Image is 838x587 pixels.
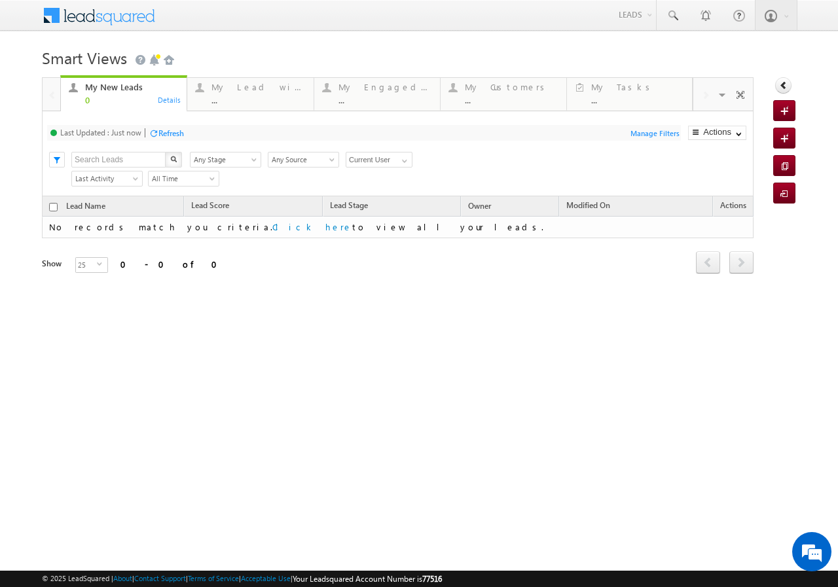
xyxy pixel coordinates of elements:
span: All Time [149,173,215,185]
span: © 2025 LeadSquared | | | | | [42,573,442,585]
em: Start Chat [178,403,238,421]
a: Lead Name [60,199,112,216]
span: select [97,261,107,267]
a: All Time [148,171,219,187]
a: My New Leads0Details [60,75,187,112]
span: Any Stage [191,154,257,166]
span: 77516 [422,574,442,584]
div: Details [157,94,182,105]
a: prev [696,253,720,274]
div: Last Updated : Just now [60,128,141,137]
div: Lead Stage Filter [190,151,261,168]
img: Search [170,156,177,162]
div: Owner Filter [346,151,411,168]
a: Manage Filters [630,127,680,138]
span: next [729,251,754,274]
span: Last Activity [72,173,138,185]
a: Any Stage [190,152,261,168]
span: Smart Views [42,47,127,68]
a: Acceptable Use [241,574,291,582]
a: Last Activity [71,171,143,187]
div: ... [591,95,684,105]
span: Owner [468,201,491,211]
td: No records match you criteria. to view all your leads. [42,217,754,238]
a: Contact Support [134,574,186,582]
div: ... [465,95,558,105]
span: Actions [714,198,753,215]
div: ... [338,95,432,105]
a: next [729,253,754,274]
span: Lead Score [191,200,229,210]
a: Click here [272,221,352,232]
input: Type to Search [346,152,412,168]
span: Your Leadsquared Account Number is [293,574,442,584]
div: ... [211,95,305,105]
a: My Engaged Lead... [314,78,441,111]
div: My Engaged Lead [338,82,432,92]
span: 25 [76,258,97,272]
a: Lead Stage [323,198,374,215]
a: My Customers... [440,78,567,111]
a: My Tasks... [566,78,693,111]
input: Check all records [49,203,58,211]
div: Chat with us now [68,69,220,86]
span: Manage Filters [630,129,680,137]
div: Minimize live chat window [215,7,246,38]
span: Modified On [566,200,610,210]
button: Actions [688,126,746,140]
a: Show All Items [395,152,411,166]
span: prev [696,251,720,274]
textarea: Type your message and hit 'Enter' [17,121,239,392]
div: My Lead with Pending Tasks [211,82,305,92]
div: Manage Filters [630,127,689,139]
div: My Customers [465,82,558,92]
div: My Tasks [591,82,684,92]
input: Search Leads [71,152,166,168]
a: My Lead with Pending Tasks... [187,78,314,111]
a: Lead Score [185,198,236,215]
div: Show [42,258,65,270]
span: Lead Stage [330,200,368,210]
div: My New Leads [85,82,179,92]
div: 0 - 0 of 0 [120,257,225,272]
div: Lead Source Filter [268,151,339,168]
span: Any Source [268,154,335,166]
a: Terms of Service [188,574,239,582]
div: Refresh [158,128,184,138]
a: About [113,574,132,582]
a: Any Source [268,152,339,168]
img: d_60004797649_company_0_60004797649 [22,69,55,86]
div: 0 [85,95,179,105]
a: Modified On [560,198,617,215]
